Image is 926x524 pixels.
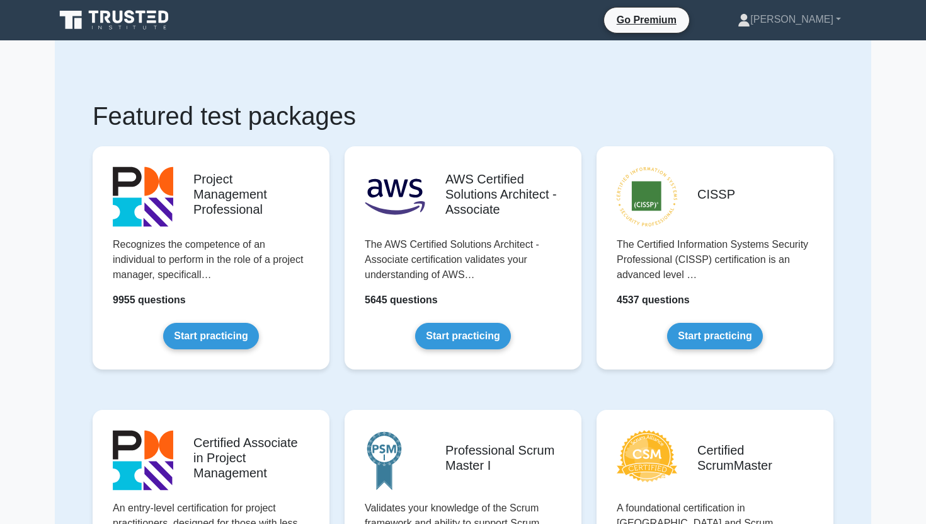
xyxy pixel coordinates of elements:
a: [PERSON_NAME] [707,7,871,32]
a: Start practicing [415,323,510,349]
h1: Featured test packages [93,101,833,131]
a: Start practicing [163,323,258,349]
a: Go Premium [609,12,684,28]
a: Start practicing [667,323,762,349]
